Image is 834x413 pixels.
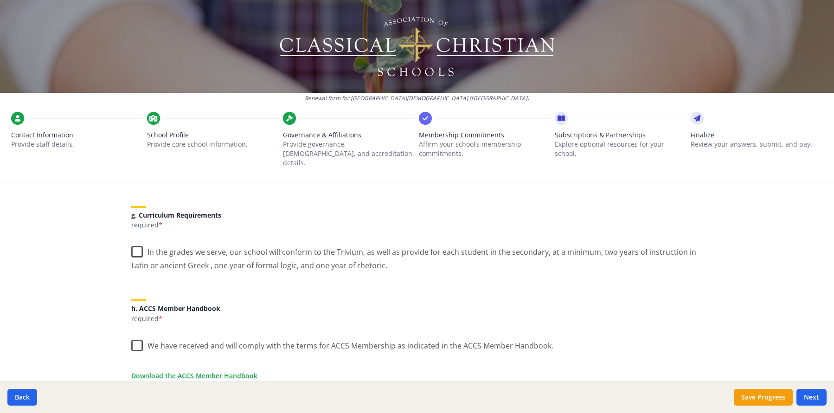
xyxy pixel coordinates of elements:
[278,14,556,79] img: Logo
[419,130,551,140] span: Membership Commitments
[147,140,279,149] p: Provide core school information.
[131,334,553,354] label: We have received and will comply with the terms for ACCS Membership as indicated in the ACCS Memb...
[419,140,551,158] p: Affirm your school’s membership commitments.
[131,240,703,271] label: In the grades we serve, our school will conform to the Trivium, as well as provide for each stude...
[691,130,823,140] span: Finalize
[734,389,793,406] button: Save Progress
[131,371,257,381] a: Download the ACCS Member Handbook
[131,314,703,323] p: required
[131,305,703,312] h5: h. ACCS Member Handbook
[555,140,687,158] p: Explore optional resources for your school.
[11,130,143,140] span: Contact Information
[283,140,415,168] p: Provide governance, [DEMOGRAPHIC_DATA], and accreditation details.
[7,389,37,406] button: Back
[11,140,143,149] p: Provide staff details.
[555,130,687,140] span: Subscriptions & Partnerships
[131,212,703,219] h5: g. Curriculum Requirements
[147,130,279,140] span: School Profile
[283,130,415,140] span: Governance & Affiliations
[131,220,703,230] p: required
[691,140,823,149] p: Review your answers, submit, and pay.
[796,389,827,406] button: Next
